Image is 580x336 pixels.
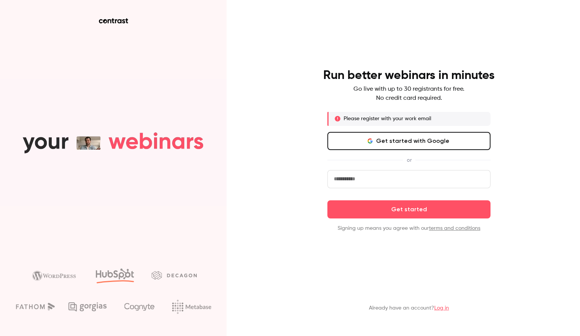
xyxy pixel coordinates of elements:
[344,115,431,122] p: Please register with your work email
[323,68,495,83] h4: Run better webinars in minutes
[327,200,491,218] button: Get started
[327,132,491,150] button: Get started with Google
[327,225,491,232] p: Signing up means you agree with our
[403,156,415,164] span: or
[429,226,480,231] a: terms and conditions
[353,85,464,103] p: Go live with up to 30 registrants for free. No credit card required.
[434,305,449,311] a: Log in
[369,304,449,312] p: Already have an account?
[151,271,197,279] img: decagon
